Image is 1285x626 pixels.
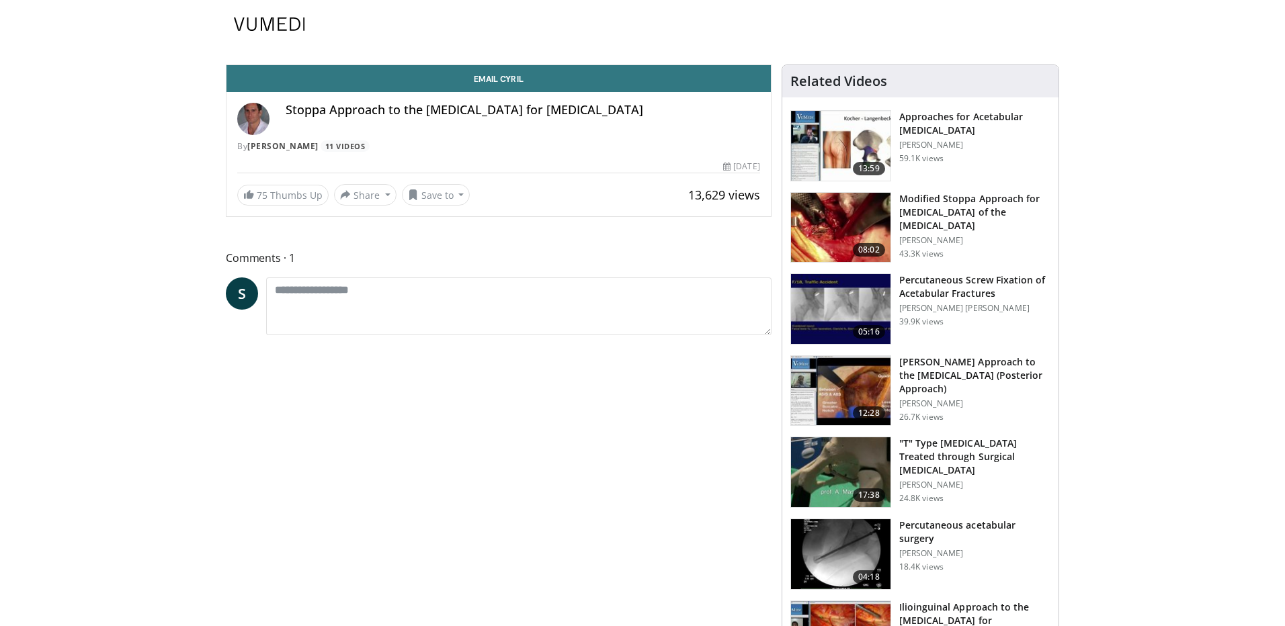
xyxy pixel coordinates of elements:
p: 18.4K views [899,562,944,572]
h3: Percutaneous Screw Fixation of Acetabular Fractures [899,273,1050,300]
p: 24.8K views [899,493,944,504]
p: [PERSON_NAME] [899,548,1050,559]
h3: Percutaneous acetabular surgery [899,519,1050,545]
button: Share [334,184,397,206]
h3: Modified Stoppa Approach for [MEDICAL_DATA] of the [MEDICAL_DATA] [899,192,1050,232]
h4: Related Videos [790,73,887,89]
span: 17:38 [853,488,885,502]
span: Comments 1 [226,249,772,267]
a: 05:16 Percutaneous Screw Fixation of Acetabular Fractures [PERSON_NAME] [PERSON_NAME] 39.9K views [790,273,1050,345]
span: 04:18 [853,570,885,584]
a: 17:38 "T" Type [MEDICAL_DATA] Treated through Surgical [MEDICAL_DATA] [PERSON_NAME] 24.8K views [790,437,1050,508]
span: 05:16 [853,325,885,339]
span: 75 [257,189,267,202]
a: [PERSON_NAME] [247,140,319,152]
p: [PERSON_NAME] [899,235,1050,246]
span: 13:59 [853,162,885,175]
p: 43.3K views [899,249,944,259]
span: 12:28 [853,406,885,420]
a: 08:02 Modified Stoppa Approach for [MEDICAL_DATA] of the [MEDICAL_DATA] [PERSON_NAME] 43.3K views [790,192,1050,263]
img: W88ObRy9Q_ug1lM35hMDoxOjBrOw-uIx_1.150x105_q85_crop-smart_upscale.jpg [791,437,890,507]
a: 12:28 [PERSON_NAME] Approach to the [MEDICAL_DATA] (Posterior Approach) [PERSON_NAME] 26.7K views [790,355,1050,427]
a: 11 Videos [321,140,370,152]
a: Email Cyril [226,65,771,92]
img: Avatar [237,103,270,135]
a: S [226,277,258,310]
button: Save to [402,184,470,206]
p: [PERSON_NAME] [899,140,1050,150]
a: 04:18 Percutaneous acetabular surgery [PERSON_NAME] 18.4K views [790,519,1050,590]
div: [DATE] [723,161,759,173]
h3: "T" Type [MEDICAL_DATA] Treated through Surgical [MEDICAL_DATA] [899,437,1050,477]
p: [PERSON_NAME] [899,398,1050,409]
h3: [PERSON_NAME] Approach to the [MEDICAL_DATA] (Posterior Approach) [899,355,1050,396]
div: By [237,140,760,152]
span: 13,629 views [688,187,760,203]
span: 08:02 [853,243,885,257]
img: 134112_0000_1.png.150x105_q85_crop-smart_upscale.jpg [791,274,890,344]
p: 59.1K views [899,153,944,164]
img: a7802dcb-a1f5-4745-8906-e9ce72290926.150x105_q85_crop-smart_upscale.jpg [791,356,890,426]
h3: Approaches for Acetabular [MEDICAL_DATA] [899,110,1050,137]
h4: Stoppa Approach to the [MEDICAL_DATA] for [MEDICAL_DATA] [286,103,760,118]
a: 13:59 Approaches for Acetabular [MEDICAL_DATA] [PERSON_NAME] 59.1K views [790,110,1050,181]
p: 39.9K views [899,316,944,327]
img: E-HI8y-Omg85H4KX4xMDoxOjB1O8AjAz.150x105_q85_crop-smart_upscale.jpg [791,519,890,589]
p: [PERSON_NAME] [PERSON_NAME] [899,303,1050,314]
img: VuMedi Logo [234,17,305,31]
p: 26.7K views [899,412,944,422]
img: f3295678-8bed-4037-ac70-87846832ee0b.150x105_q85_crop-smart_upscale.jpg [791,193,890,263]
p: [PERSON_NAME] [899,480,1050,490]
a: 75 Thumbs Up [237,185,329,206]
img: 289877_0000_1.png.150x105_q85_crop-smart_upscale.jpg [791,111,890,181]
